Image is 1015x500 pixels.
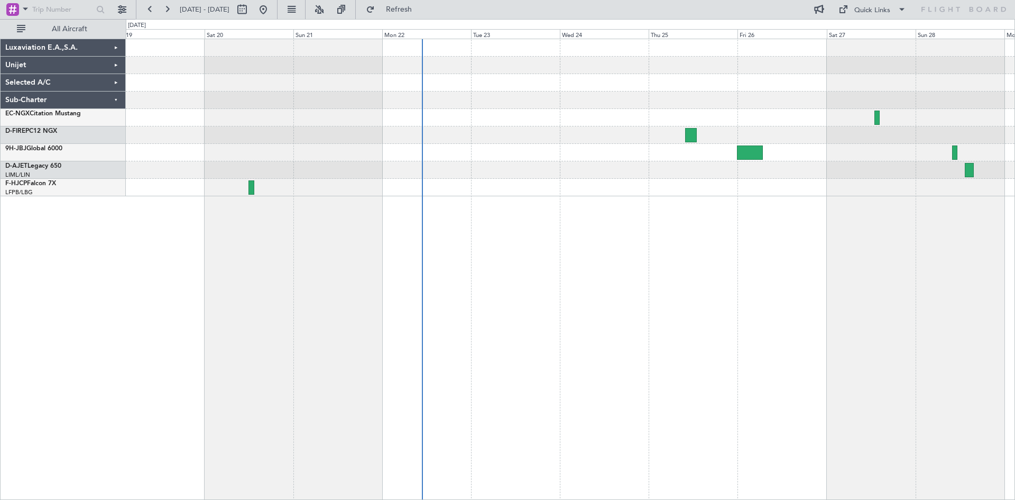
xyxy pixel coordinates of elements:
[382,29,471,39] div: Mon 22
[128,21,146,30] div: [DATE]
[32,2,93,17] input: Trip Number
[471,29,560,39] div: Tue 23
[12,21,115,38] button: All Aircraft
[5,111,81,117] a: EC-NGXCitation Mustang
[5,180,27,187] span: F-HJCP
[293,29,382,39] div: Sun 21
[377,6,421,13] span: Refresh
[827,29,916,39] div: Sat 27
[5,163,27,169] span: D-AJET
[115,29,204,39] div: Fri 19
[737,29,826,39] div: Fri 26
[5,163,61,169] a: D-AJETLegacy 650
[5,180,56,187] a: F-HJCPFalcon 7X
[27,25,112,33] span: All Aircraft
[361,1,425,18] button: Refresh
[205,29,293,39] div: Sat 20
[649,29,737,39] div: Thu 25
[916,29,1004,39] div: Sun 28
[5,146,26,152] span: 9H-JBJ
[5,171,30,179] a: LIML/LIN
[180,5,229,14] span: [DATE] - [DATE]
[854,5,890,16] div: Quick Links
[5,128,57,134] a: D-FIREPC12 NGX
[5,128,25,134] span: D-FIRE
[560,29,649,39] div: Wed 24
[5,188,33,196] a: LFPB/LBG
[5,146,62,152] a: 9H-JBJGlobal 6000
[5,111,30,117] span: EC-NGX
[833,1,911,18] button: Quick Links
